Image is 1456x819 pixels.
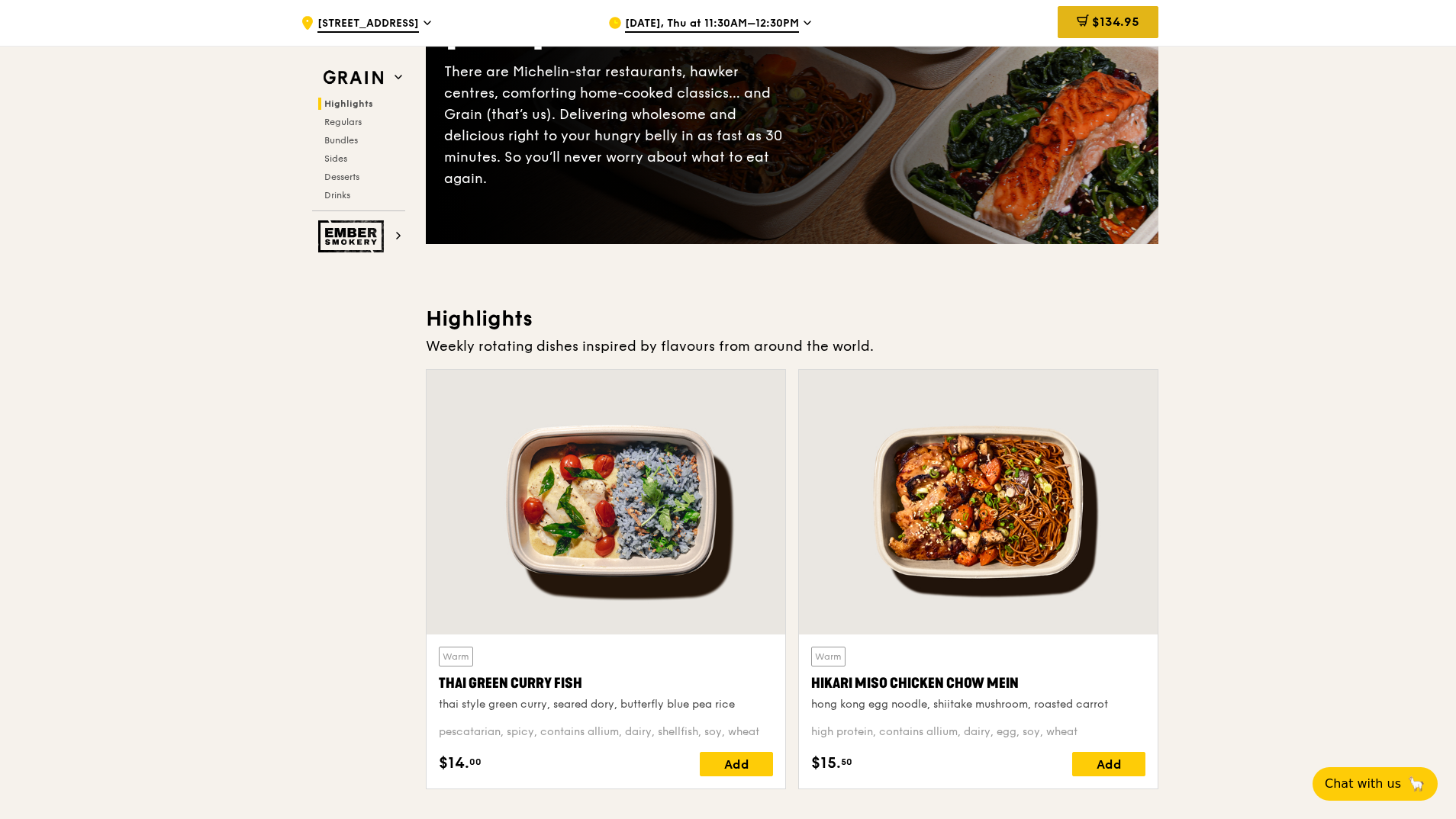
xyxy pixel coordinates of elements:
[439,697,773,712] div: thai style green curry, seared dory, butterfly blue pea rice
[1313,767,1438,801] button: Chat with us🦙
[317,16,419,33] span: [STREET_ADDRESS]
[811,673,1145,694] div: Hikari Miso Chicken Chow Mein
[439,673,773,694] div: Thai Green Curry Fish
[469,756,482,768] span: 00
[324,98,373,109] span: Highlights
[324,172,359,182] span: Desserts
[811,697,1145,712] div: hong kong egg noodle, shiitake mushroom, roasted carrot
[444,61,792,189] div: There are Michelin-star restaurants, hawker centres, comforting home-cooked classics… and Grain (...
[318,64,388,92] img: Grain web logo
[811,752,841,775] span: $15.
[439,752,469,775] span: $14.
[1072,752,1145,776] div: Add
[426,336,1158,357] div: Weekly rotating dishes inspired by flavours from around the world.
[439,647,473,666] div: Warm
[1325,775,1401,793] span: Chat with us
[700,752,773,776] div: Add
[811,724,1145,740] div: high protein, contains allium, dairy, egg, soy, wheat
[318,220,388,252] img: Ember Smokery web logo
[324,135,358,146] span: Bundles
[811,647,846,666] div: Warm
[1407,775,1425,793] span: 🦙
[324,153,347,164] span: Sides
[439,724,773,740] div: pescatarian, spicy, contains allium, dairy, shellfish, soy, wheat
[1092,14,1139,29] span: $134.95
[625,16,799,33] span: [DATE], Thu at 11:30AM–12:30PM
[841,756,852,768] span: 50
[324,190,350,201] span: Drinks
[324,117,362,127] span: Regulars
[426,305,1158,332] h3: Highlights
